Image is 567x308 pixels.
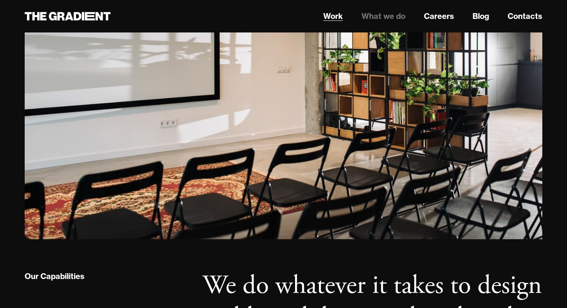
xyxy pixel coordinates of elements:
[25,271,84,281] div: Our Capabilities
[361,10,405,22] a: What we do
[424,10,454,22] a: Careers
[323,10,343,22] a: Work
[472,10,489,22] a: Blog
[508,10,542,22] a: Contacts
